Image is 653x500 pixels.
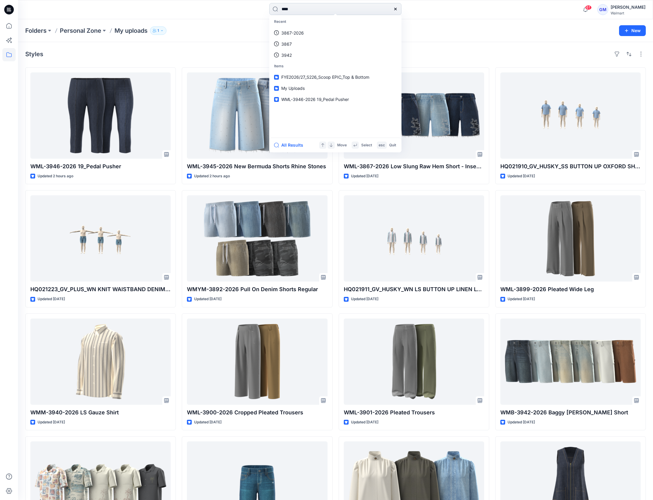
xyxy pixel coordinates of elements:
[337,142,347,148] p: Move
[187,408,327,417] p: WML-3900-2026 Cropped Pleated Trousers
[500,195,641,282] a: WML-3899-2026 Pleated Wide Leg
[194,173,230,179] p: Updated 2 hours ago
[500,285,641,294] p: WML-3899-2026 Pleated Wide Leg
[361,142,372,148] p: Select
[194,419,221,425] p: Updated [DATE]
[187,195,327,282] a: WMYM-3892-2026 Pull On Denim Shorts Regular
[270,50,400,61] a: 3942
[270,72,400,83] a: FYE2026/27_S226_Scoop EPIC_Top & Bottom
[25,50,43,58] h4: Styles
[30,72,171,159] a: WML-3946-2026 19_Pedal Pusher
[379,142,385,148] p: esc
[187,162,327,171] p: WML-3945-2026 New Bermuda Shorts Rhine Stones
[351,173,378,179] p: Updated [DATE]
[38,296,65,302] p: Updated [DATE]
[619,25,646,36] button: New
[281,75,369,80] span: FYE2026/27_S226_Scoop EPIC_Top & Bottom
[114,26,148,35] p: My uploads
[38,173,73,179] p: Updated 2 hours ago
[281,41,292,47] p: 3867
[187,319,327,405] a: WML-3900-2026 Cropped Pleated Trousers
[585,5,592,10] span: 61
[270,38,400,50] a: 3867
[500,72,641,159] a: HQ021910_GV_HUSKY_SS BUTTON UP OXFORD SHIRT
[270,16,400,27] p: Recent
[187,72,327,159] a: WML-3945-2026 New Bermuda Shorts Rhine Stones
[270,83,400,94] a: My Uploads
[281,97,349,102] span: WML-3946-2026 19_Pedal Pusher
[344,285,484,294] p: HQ021911_GV_HUSKY_WN LS BUTTON UP LINEN LOOKALIKE SHIRT
[611,11,645,15] div: Walmart
[60,26,101,35] a: Personal Zone
[611,4,645,11] div: [PERSON_NAME]
[508,296,535,302] p: Updated [DATE]
[500,162,641,171] p: HQ021910_GV_HUSKY_SS BUTTON UP OXFORD SHIRT
[344,195,484,282] a: HQ021911_GV_HUSKY_WN LS BUTTON UP LINEN LOOKALIKE SHIRT
[508,419,535,425] p: Updated [DATE]
[351,419,378,425] p: Updated [DATE]
[150,26,166,35] button: 1
[270,61,400,72] p: Items
[274,142,307,149] button: All Results
[30,195,171,282] a: HQ021223_GV_PLUS_WN KNIT WAISTBAND DENIM SHORT
[38,419,65,425] p: Updated [DATE]
[187,285,327,294] p: WMYM-3892-2026 Pull On Denim Shorts Regular
[30,162,171,171] p: WML-3946-2026 19_Pedal Pusher
[389,142,396,148] p: Quit
[30,285,171,294] p: HQ021223_GV_PLUS_WN KNIT WAISTBAND DENIM SHORT
[500,319,641,405] a: WMB-3942-2026 Baggy Carpenter Short
[281,86,305,91] span: My Uploads
[344,162,484,171] p: WML-3867-2026 Low Slung Raw Hem Short - Inseam 7"
[270,94,400,105] a: WML-3946-2026 19_Pedal Pusher
[30,408,171,417] p: WMM-3940-2026 LS Gauze Shirt
[351,296,378,302] p: Updated [DATE]
[30,319,171,405] a: WMM-3940-2026 LS Gauze Shirt
[281,30,304,36] p: 3867-2026
[25,26,47,35] a: Folders
[344,319,484,405] a: WML-3901-2026 Pleated Trousers
[344,72,484,159] a: WML-3867-2026 Low Slung Raw Hem Short - Inseam 7"
[508,173,535,179] p: Updated [DATE]
[344,408,484,417] p: WML-3901-2026 Pleated Trousers
[281,52,292,58] p: 3942
[500,408,641,417] p: WMB-3942-2026 Baggy [PERSON_NAME] Short
[194,296,221,302] p: Updated [DATE]
[270,27,400,38] a: 3867-2026
[597,4,608,15] div: GM
[157,27,159,34] p: 1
